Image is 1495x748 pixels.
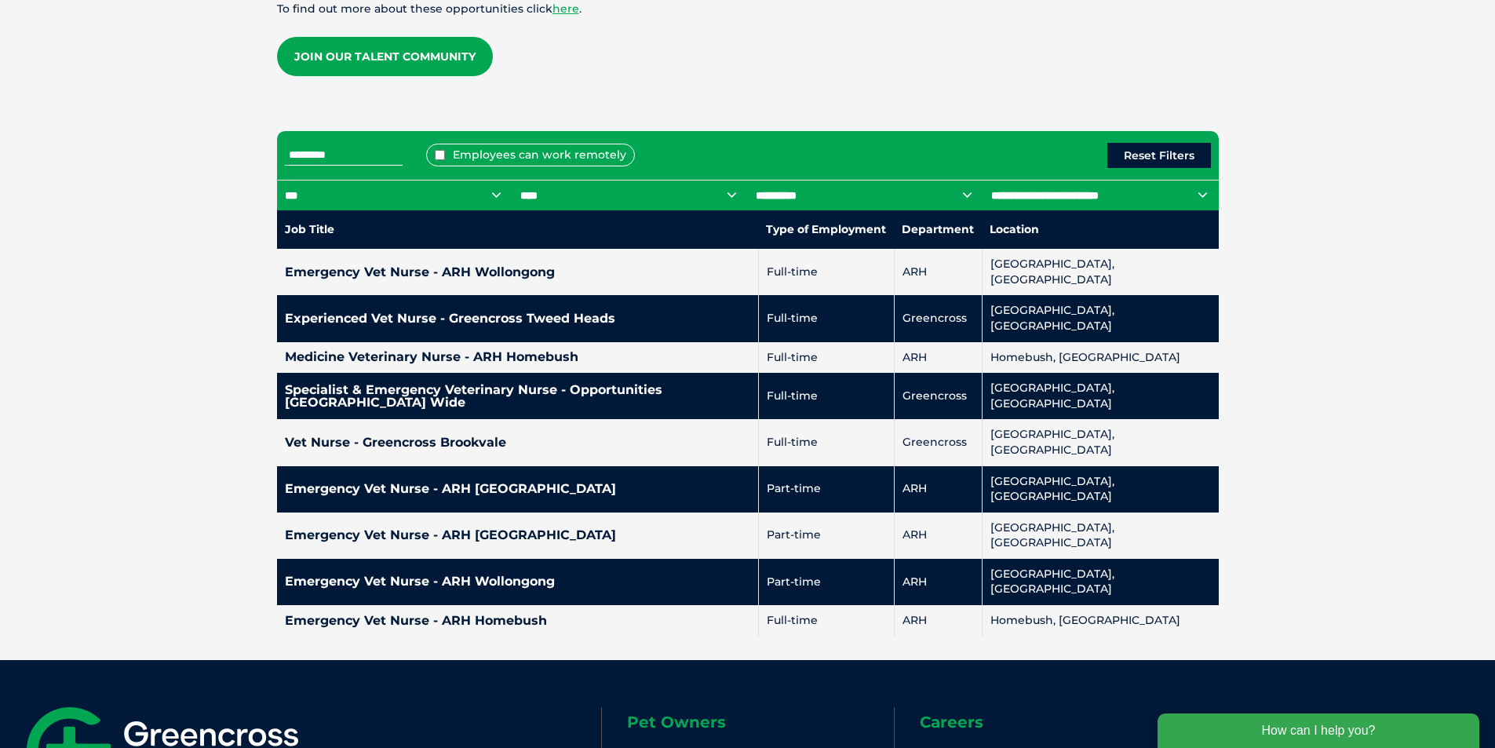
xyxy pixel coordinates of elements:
td: Greencross [894,373,982,419]
td: [GEOGRAPHIC_DATA], [GEOGRAPHIC_DATA] [982,559,1218,605]
td: ARH [894,342,982,374]
td: [GEOGRAPHIC_DATA], [GEOGRAPHIC_DATA] [982,466,1218,513]
h4: Vet Nurse - Greencross Brookvale [285,436,750,449]
td: Full-time [758,373,894,419]
a: here [552,2,579,16]
td: Full-time [758,295,894,341]
nobr: Department [902,222,974,236]
td: [GEOGRAPHIC_DATA], [GEOGRAPHIC_DATA] [982,249,1218,295]
td: Greencross [894,419,982,465]
div: How can I help you? [9,9,331,44]
td: [GEOGRAPHIC_DATA], [GEOGRAPHIC_DATA] [982,419,1218,465]
h4: Medicine Veterinary Nurse - ARH Homebush [285,351,750,363]
td: Part-time [758,559,894,605]
label: Employees can work remotely [426,144,635,166]
td: [GEOGRAPHIC_DATA], [GEOGRAPHIC_DATA] [982,295,1218,341]
nobr: Location [990,222,1039,236]
h6: Pet Owners [627,714,894,730]
h4: Experienced Vet Nurse - Greencross Tweed Heads [285,312,750,325]
td: ARH [894,559,982,605]
td: Part-time [758,513,894,559]
nobr: Type of Employment [766,222,886,236]
td: ARH [894,513,982,559]
td: [GEOGRAPHIC_DATA], [GEOGRAPHIC_DATA] [982,373,1218,419]
h4: Emergency Vet Nurse - ARH [GEOGRAPHIC_DATA] [285,529,750,542]
nobr: Job Title [285,222,334,236]
h4: Emergency Vet Nurse - ARH Wollongong [285,266,750,279]
h4: Emergency Vet Nurse - ARH [GEOGRAPHIC_DATA] [285,483,750,495]
td: Full-time [758,419,894,465]
button: Reset Filters [1107,143,1211,168]
td: Greencross [894,295,982,341]
td: Homebush, [GEOGRAPHIC_DATA] [982,605,1218,637]
input: Employees can work remotely [435,150,445,160]
td: ARH [894,466,982,513]
h6: Careers [920,714,1187,730]
td: Homebush, [GEOGRAPHIC_DATA] [982,342,1218,374]
td: Part-time [758,466,894,513]
td: Full-time [758,342,894,374]
td: ARH [894,605,982,637]
td: Full-time [758,249,894,295]
h4: Emergency Vet Nurse - ARH Homebush [285,615,750,627]
a: Join our Talent Community [277,37,493,76]
td: ARH [894,249,982,295]
td: Full-time [758,605,894,637]
h4: Specialist & Emergency Veterinary Nurse - Opportunities [GEOGRAPHIC_DATA] Wide [285,384,750,409]
td: [GEOGRAPHIC_DATA], [GEOGRAPHIC_DATA] [982,513,1218,559]
h4: Emergency Vet Nurse - ARH Wollongong [285,575,750,588]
